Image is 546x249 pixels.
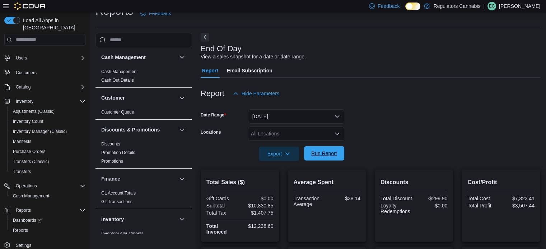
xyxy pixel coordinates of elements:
h2: Average Spent [293,178,360,187]
button: Customer [178,94,186,102]
button: Inventory [13,97,36,106]
span: Manifests [10,137,85,146]
span: Transfers (Classic) [13,159,49,164]
button: Cash Management [7,191,88,201]
span: Inventory Count [13,119,43,124]
a: Promotions [101,159,123,164]
button: [DATE] [248,109,344,124]
button: Cash Management [101,54,176,61]
span: Settings [16,243,31,248]
a: Adjustments (Classic) [10,107,57,116]
span: Promotion Details [101,150,135,155]
span: Users [13,54,85,62]
div: $7,323.41 [503,196,535,201]
span: Hide Parameters [242,90,279,97]
span: Catalog [13,83,85,91]
div: Total Profit [467,203,499,209]
span: Users [16,55,27,61]
button: Reports [1,205,88,215]
span: Customers [16,70,37,76]
div: Subtotal [206,203,238,209]
h3: Inventory [101,216,124,223]
a: Cash Out Details [101,78,134,83]
button: Adjustments (Classic) [7,106,88,116]
button: Inventory Manager (Classic) [7,126,88,137]
button: Customer [101,94,176,101]
div: Customer [95,108,192,119]
span: Adjustments (Classic) [10,107,85,116]
button: Next [201,33,209,42]
span: Dashboards [10,216,85,225]
button: Cash Management [178,53,186,62]
span: Purchase Orders [13,149,46,154]
button: Users [1,53,88,63]
a: GL Account Totals [101,191,136,196]
button: Manifests [7,137,88,147]
a: Dashboards [10,216,45,225]
button: Transfers [7,167,88,177]
a: Promotion Details [101,150,135,155]
a: Inventory Adjustments [101,231,144,236]
span: Purchase Orders [10,147,85,156]
h3: Cash Management [101,54,146,61]
div: Erika Cote [487,2,496,10]
h3: Customer [101,94,125,101]
a: Customer Queue [101,110,134,115]
div: $0.00 [241,196,273,201]
div: $10,830.85 [241,203,273,209]
div: View a sales snapshot for a date or date range. [201,53,306,61]
button: Inventory [178,215,186,224]
span: Inventory [13,97,85,106]
span: Cash Management [10,192,85,200]
span: Discounts [101,141,120,147]
div: Total Cost [467,196,499,201]
h3: Report [201,89,224,98]
button: Discounts & Promotions [101,126,176,133]
div: $12,238.60 [241,223,273,229]
div: Total Tax [206,210,238,216]
h2: Discounts [381,178,448,187]
span: Customer Queue [101,109,134,115]
button: Operations [1,181,88,191]
div: -$299.90 [415,196,447,201]
span: Operations [13,182,85,190]
button: Inventory [101,216,176,223]
span: Dashboards [13,217,42,223]
span: Report [202,63,218,78]
button: Reports [7,225,88,235]
button: Open list of options [334,131,340,137]
button: Reports [13,206,34,215]
a: Purchase Orders [10,147,48,156]
a: GL Transactions [101,199,132,204]
span: Reports [10,226,85,235]
div: Gift Cards [206,196,238,201]
span: Catalog [16,84,31,90]
div: Total Discount [381,196,412,201]
strong: Total Invoiced [206,223,227,235]
button: Inventory [1,96,88,106]
a: Transfers [10,167,34,176]
span: Email Subscription [227,63,272,78]
a: Transfers (Classic) [10,157,52,166]
label: Date Range [201,112,226,118]
span: Customers [13,68,85,77]
button: Hide Parameters [230,86,282,101]
span: Inventory Adjustments [101,231,144,236]
span: Load All Apps in [GEOGRAPHIC_DATA] [20,17,85,31]
span: Export [263,147,295,161]
span: Cash Out Details [101,77,134,83]
button: Users [13,54,30,62]
span: EC [489,2,495,10]
button: Catalog [13,83,33,91]
h3: Discounts & Promotions [101,126,160,133]
button: Discounts & Promotions [178,125,186,134]
span: Inventory Manager (Classic) [10,127,85,136]
button: Purchase Orders [7,147,88,157]
span: Reports [13,206,85,215]
input: Dark Mode [405,3,420,10]
a: Discounts [101,142,120,147]
h3: End Of Day [201,44,242,53]
a: Manifests [10,137,34,146]
p: Regulators Cannabis [433,2,480,10]
img: Cova [14,3,46,10]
